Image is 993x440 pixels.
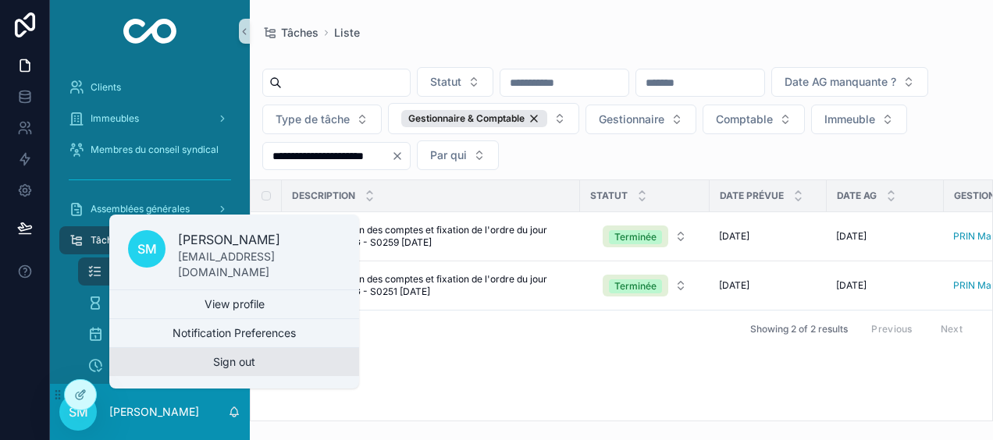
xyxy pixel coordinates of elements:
div: scrollable content [50,62,250,384]
span: Gestionnaire [599,112,664,127]
span: B5 Vérification des comptes et fixation de l'ordre du jour prochaine AG - S0259 [DATE] [301,224,571,249]
span: Type de tâche [276,112,350,127]
span: Date AG [837,190,877,202]
button: Notification Preferences [109,319,359,347]
button: Select Button [771,67,928,97]
span: SM [137,240,157,258]
span: Date AG manquante ? [785,74,896,90]
a: Délai réalisation [78,351,240,379]
a: Tâches de la semaine18 [78,289,240,317]
span: [DATE] [719,230,749,243]
a: Liste [334,25,360,41]
a: Clients [59,73,240,101]
div: Terminée [614,230,657,244]
span: Showing 2 of 2 results [750,323,848,335]
span: Comptable [716,112,773,127]
div: Terminée [614,279,657,293]
button: Unselect GESTIONNAIRE_COMPTABLE [401,110,547,127]
span: Assemblées générales [91,203,190,215]
span: [DATE] [836,279,867,292]
button: Select Button [388,103,579,134]
a: Calendrier [78,320,240,348]
a: Assemblées générales [59,195,240,223]
a: Membres du conseil syndical [59,136,240,164]
button: Select Button [262,105,382,134]
span: Immeubles [91,112,139,125]
span: Tâches [91,234,123,247]
span: [DATE] [836,230,867,243]
a: Tâches [59,226,240,254]
span: Immeuble [824,112,875,127]
p: [PERSON_NAME] [109,404,199,420]
span: Date prévue [720,190,784,202]
p: [PERSON_NAME] [178,230,340,249]
span: Statut [430,74,461,90]
div: Gestionnaire & Comptable [401,110,547,127]
a: Tâches [262,25,319,41]
a: Immeubles [59,105,240,133]
span: SM [69,403,88,421]
p: [EMAIL_ADDRESS][DOMAIN_NAME] [178,249,340,280]
button: Select Button [590,219,699,254]
span: Membres du conseil syndical [91,144,219,156]
span: B5 Vérification des comptes et fixation de l'ordre du jour prochaine AG - S0251 [DATE] [301,273,571,298]
a: View profile [109,290,359,318]
button: Select Button [703,105,805,134]
span: Statut [590,190,628,202]
a: Liste [78,257,240,286]
span: Description [292,190,355,202]
img: App logo [123,19,177,44]
span: Clients [91,81,121,94]
button: Select Button [590,268,699,303]
button: Select Button [585,105,696,134]
span: Par qui [430,147,467,163]
button: Select Button [811,105,907,134]
button: Select Button [417,140,499,170]
button: Select Button [417,67,493,97]
button: Sign out [109,348,359,376]
span: [DATE] [719,279,749,292]
button: Clear [391,150,410,162]
span: Tâches [281,25,319,41]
